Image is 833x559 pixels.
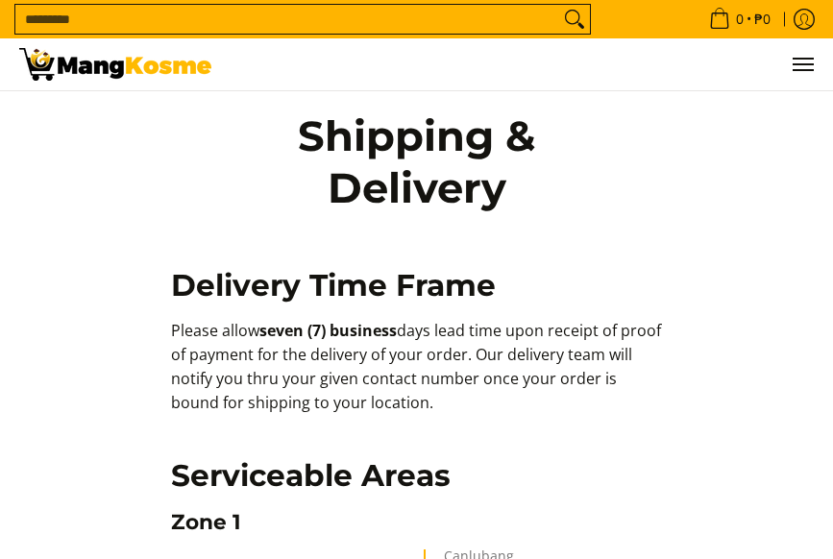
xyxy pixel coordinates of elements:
nav: Main Menu [231,38,814,90]
span: • [703,9,776,30]
img: Shipping &amp; Delivery Page l Mang Kosme: Home Appliances Warehouse Sale! [19,48,211,81]
button: Menu [791,38,814,90]
h2: Serviceable Areas [171,457,662,495]
h2: Delivery Time Frame [171,267,662,304]
span: ₱0 [751,12,773,26]
ul: Customer Navigation [231,38,814,90]
span: 0 [733,12,747,26]
p: Please allow days lead time upon receipt of proof of payment for the delivery of your order. Our ... [171,319,662,433]
h1: Shipping & Delivery [223,110,611,214]
button: Search [559,5,590,34]
h3: Zone 1 [171,509,662,535]
b: seven (7) business [259,320,397,341]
